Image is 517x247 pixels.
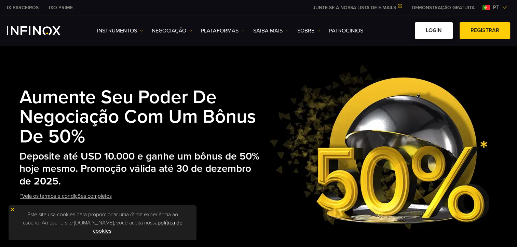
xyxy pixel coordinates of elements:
[407,4,480,11] a: INFINOX MENU
[12,209,193,237] p: Este site usa cookies para proporcionar uma ótima experiência ao usuário. Ao usar o site [DOMAIN_...
[44,4,78,11] a: INFINOX
[415,22,453,39] a: Login
[19,86,256,148] strong: Aumente seu poder de negociação com um bônus de 50%
[2,4,44,11] a: INFINOX
[253,27,289,35] a: Saiba mais
[19,188,112,205] a: *Veja os termos e condições completos
[460,22,510,39] a: Registrar
[152,27,192,35] a: NEGOCIAÇÃO
[97,27,143,35] a: Instrumentos
[7,26,77,35] a: INFINOX Logo
[19,150,263,188] h2: Deposite até USD 10.000 e ganhe um bônus de 50% hoje mesmo. Promoção válida até 30 de dezembro de...
[308,5,407,11] a: JUNTE-SE À NOSSA LISTA DE E-MAILS
[10,207,15,212] img: yellow close icon
[329,27,363,35] a: Patrocínios
[201,27,245,35] a: PLATAFORMAS
[297,27,321,35] a: SOBRE
[490,3,502,12] span: pt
